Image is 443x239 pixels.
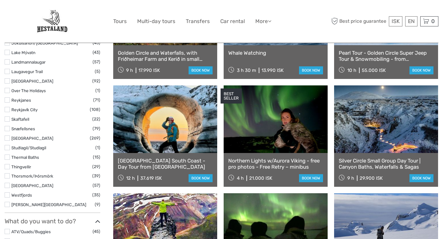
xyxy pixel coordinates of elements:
span: (35) [92,191,100,198]
span: (1) [95,144,100,151]
a: Reykjanes [11,98,31,103]
span: (22) [92,116,100,123]
span: 10 h [347,68,356,73]
a: Transfers [186,17,210,26]
span: (45) [93,228,100,235]
span: 3 h 30 m [237,68,256,73]
span: (79) [93,125,100,132]
span: 4 h [237,175,244,181]
a: More [255,17,271,26]
div: 37.619 ISK [140,175,162,181]
a: Over The Holidays [11,88,46,93]
a: Thorsmork/Þórsmörk [11,174,53,178]
a: ATV/Quads/Buggies [11,229,51,234]
a: [GEOGRAPHIC_DATA] [11,183,53,188]
p: We're away right now. Please check back later! [9,11,70,16]
a: [GEOGRAPHIC_DATA] [11,79,53,84]
span: (43) [93,49,100,56]
a: Tours [113,17,127,26]
a: Car rental [220,17,245,26]
span: (9) [95,201,100,208]
span: ISK [392,18,400,24]
a: Jökulsárlón/[GEOGRAPHIC_DATA] [11,41,78,45]
h3: What do you want to do? [5,217,100,225]
div: 29.900 ISK [360,175,383,181]
a: Golden Circle and Waterfalls, with Friðheimar Farm and Kerið in small group [118,50,213,62]
div: BEST SELLER [221,88,242,104]
a: book now [189,66,213,74]
div: 17.990 ISK [138,68,160,73]
a: Multi-day tours [137,17,175,26]
span: (269) [90,135,100,142]
a: [PERSON_NAME][GEOGRAPHIC_DATA] [11,202,86,207]
a: book now [189,174,213,182]
span: (92) [92,77,100,84]
span: (39) [92,172,100,179]
a: Westfjords [11,193,32,198]
div: EN [405,16,417,26]
span: Best price guarantee [330,16,388,26]
a: Lake Mývatn [11,50,35,55]
span: (1) [95,87,100,94]
a: Skaftafell [11,117,29,122]
a: Silver Circle Small Group Day Tour | Canyon Baths, Waterfalls & Sagas [339,158,433,170]
span: (57) [93,58,100,65]
span: (15) [93,154,100,161]
span: (108) [90,106,100,113]
span: (71) [93,96,100,104]
div: 55.000 ISK [362,68,386,73]
div: 13.990 ISK [261,68,284,73]
a: Landmannalaugar [11,60,46,65]
a: [GEOGRAPHIC_DATA] [11,136,53,141]
a: Thingvellir [11,164,31,169]
a: Snæfellsnes [11,126,35,131]
a: book now [299,174,323,182]
div: 21.000 ISK [249,175,272,181]
span: (5) [95,68,100,75]
span: 9 h [126,68,133,73]
a: Whale Watching [228,50,323,56]
a: Pearl Tour - Golden Circle Super Jeep Tour & Snowmobiling - from [GEOGRAPHIC_DATA] [339,50,433,62]
a: Thermal Baths [11,155,39,160]
a: Reykjavík City [11,107,38,112]
span: 0 [430,18,436,24]
a: book now [409,174,433,182]
span: (29) [92,163,100,170]
span: (57) [93,182,100,189]
a: book now [299,66,323,74]
button: Open LiveChat chat widget [71,10,78,17]
a: Stuðlagil/Studlagil [11,145,46,150]
span: 12 h [126,175,135,181]
img: General Info: [34,9,71,33]
a: Northern Lights w/Aurora Viking - free pro photos - Free Retry – minibus [228,158,323,170]
span: 9 h [347,175,354,181]
a: Laugavegur Trail [11,69,43,74]
a: [GEOGRAPHIC_DATA] South Coast - Day Tour from [GEOGRAPHIC_DATA] [118,158,213,170]
a: book now [409,66,433,74]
